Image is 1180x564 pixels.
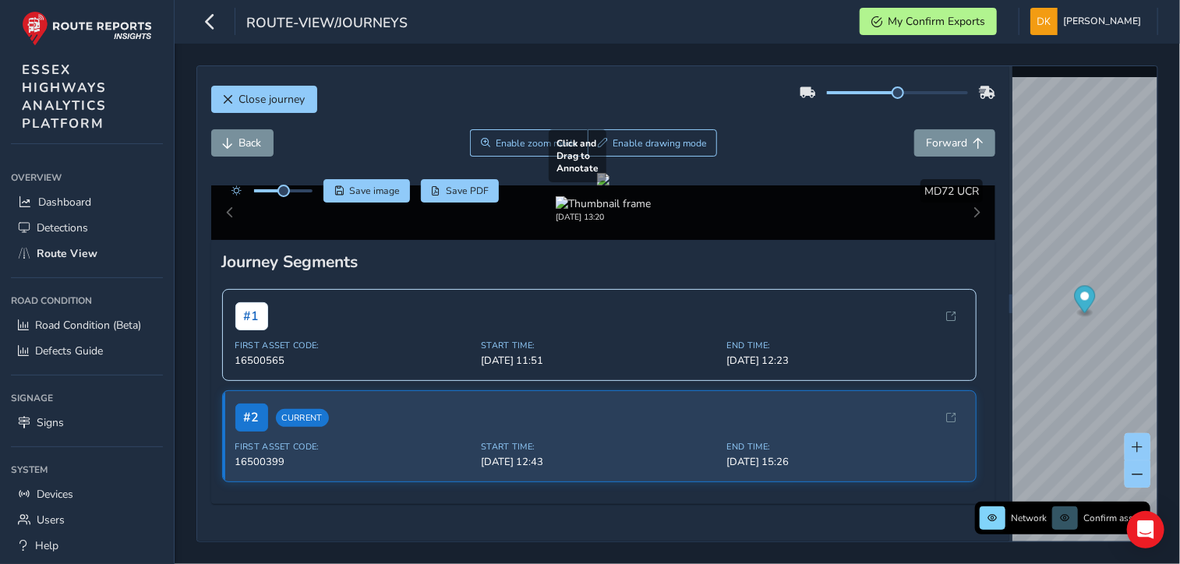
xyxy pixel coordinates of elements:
[556,211,651,223] div: [DATE] 13:20
[588,129,718,157] button: Draw
[613,137,707,150] span: Enable drawing mode
[926,136,967,150] span: Forward
[1011,512,1047,524] span: Network
[1074,286,1095,318] div: Map marker
[37,415,64,430] span: Signs
[35,318,141,333] span: Road Condition (Beta)
[37,487,73,502] span: Devices
[11,189,163,215] a: Dashboard
[727,455,964,469] span: [DATE] 15:26
[22,61,107,132] span: ESSEX HIGHWAYS ANALYTICS PLATFORM
[11,481,163,507] a: Devices
[1030,8,1058,35] img: diamond-layout
[37,246,97,261] span: Route View
[727,354,964,368] span: [DATE] 12:23
[481,340,718,351] span: Start Time:
[11,289,163,312] div: Road Condition
[235,354,472,368] span: 16500565
[211,86,317,113] button: Close journey
[556,196,651,211] img: Thumbnail frame
[222,251,985,273] div: Journey Segments
[1030,8,1146,35] button: [PERSON_NAME]
[481,354,718,368] span: [DATE] 11:51
[11,338,163,364] a: Defects Guide
[37,220,88,235] span: Detections
[211,129,274,157] button: Back
[11,410,163,435] a: Signs
[1083,512,1146,524] span: Confirm assets
[914,129,995,157] button: Forward
[35,344,103,358] span: Defects Guide
[11,386,163,410] div: Signage
[349,185,400,197] span: Save image
[481,455,718,469] span: [DATE] 12:43
[22,11,152,46] img: rr logo
[11,458,163,481] div: System
[235,404,268,432] span: # 2
[11,533,163,559] a: Help
[235,441,472,453] span: First Asset Code:
[470,129,588,157] button: Zoom
[481,441,718,453] span: Start Time:
[11,215,163,241] a: Detections
[35,538,58,553] span: Help
[235,340,472,351] span: First Asset Code:
[446,185,489,197] span: Save PDF
[11,241,163,266] a: Route View
[727,340,964,351] span: End Time:
[239,92,306,107] span: Close journey
[246,13,408,35] span: route-view/journeys
[888,14,985,29] span: My Confirm Exports
[860,8,997,35] button: My Confirm Exports
[37,513,65,527] span: Users
[1063,8,1141,35] span: [PERSON_NAME]
[924,184,979,199] span: MD72 UCR
[11,507,163,533] a: Users
[421,179,500,203] button: PDF
[496,137,578,150] span: Enable zoom mode
[11,312,163,338] a: Road Condition (Beta)
[38,195,91,210] span: Dashboard
[11,166,163,189] div: Overview
[727,441,964,453] span: End Time:
[239,136,262,150] span: Back
[235,302,268,330] span: # 1
[276,409,329,427] span: Current
[235,455,472,469] span: 16500399
[1127,511,1164,548] div: Open Intercom Messenger
[323,179,410,203] button: Save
